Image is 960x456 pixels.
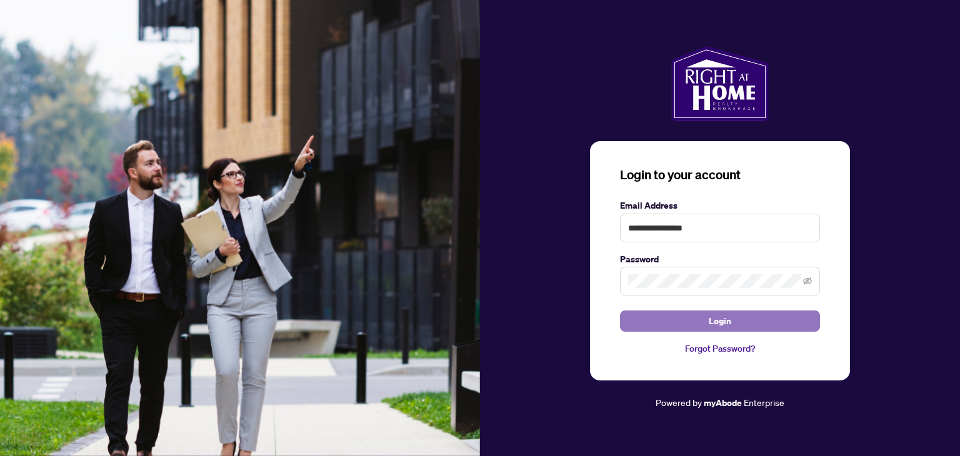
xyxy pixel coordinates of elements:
h3: Login to your account [620,166,820,184]
span: Powered by [656,397,702,408]
img: ma-logo [671,46,768,121]
span: Login [709,311,731,331]
a: Forgot Password? [620,342,820,355]
span: Enterprise [744,397,784,408]
label: Password [620,252,820,266]
label: Email Address [620,199,820,212]
a: myAbode [704,396,742,410]
button: Login [620,310,820,332]
span: eye-invisible [803,277,812,285]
